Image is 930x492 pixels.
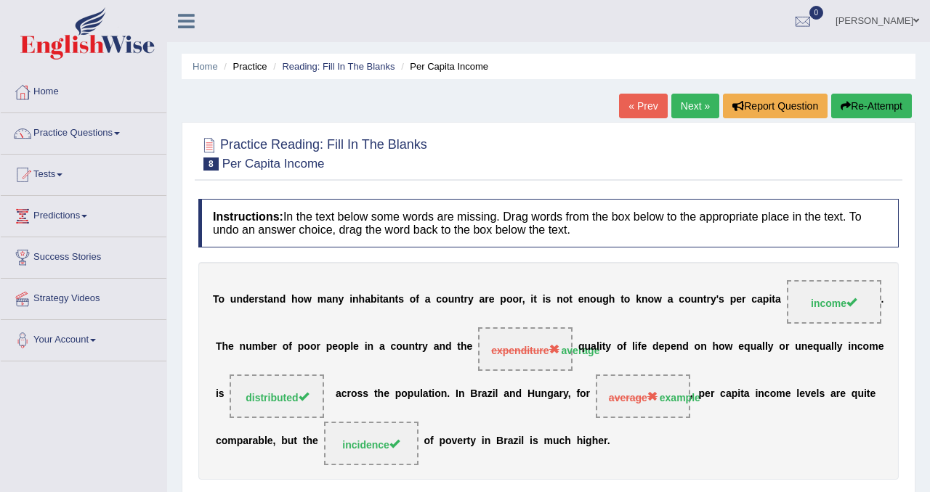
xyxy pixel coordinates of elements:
[736,294,742,306] b: e
[458,388,465,400] b: n
[636,294,642,306] b: k
[851,341,857,353] b: n
[691,294,697,306] b: u
[796,388,799,400] b: l
[563,294,570,306] b: o
[374,388,378,400] b: t
[452,435,458,447] b: v
[506,294,513,306] b: o
[811,388,817,400] b: e
[425,294,431,306] b: a
[676,341,683,353] b: n
[326,341,333,353] b: p
[468,294,474,306] b: y
[477,388,481,400] b: r
[770,388,777,400] b: o
[496,388,498,400] b: l
[857,341,863,353] b: c
[870,388,876,400] b: e
[764,388,770,400] b: c
[869,341,878,353] b: m
[377,294,380,306] b: i
[726,388,732,400] b: a
[586,388,590,400] b: r
[554,388,559,400] b: a
[557,294,563,306] b: n
[294,435,297,447] b: t
[243,294,249,306] b: d
[273,294,280,306] b: n
[530,294,533,306] b: i
[719,341,725,353] b: o
[1,72,166,108] a: Home
[461,294,464,306] b: t
[654,294,662,306] b: w
[298,294,304,306] b: o
[424,435,430,447] b: o
[227,435,236,447] b: m
[578,294,584,306] b: e
[395,388,402,400] b: p
[408,341,415,353] b: n
[442,294,448,306] b: o
[805,388,811,400] b: v
[785,341,789,353] b: r
[219,294,225,306] b: o
[220,60,267,73] li: Practice
[769,294,772,306] b: i
[695,341,701,353] b: o
[576,388,580,400] b: f
[441,388,448,400] b: n
[504,388,509,400] b: a
[763,294,769,306] b: p
[243,435,248,447] b: a
[304,341,310,353] b: o
[368,341,374,353] b: n
[365,341,368,353] b: i
[258,435,264,447] b: b
[264,294,268,306] b: t
[867,388,870,400] b: t
[787,280,881,324] span: Drop target
[390,341,396,353] b: c
[527,388,535,400] b: H
[282,61,395,72] a: Reading: Fill In The Blanks
[396,341,403,353] b: o
[605,341,611,353] b: y
[720,388,726,400] b: c
[470,388,477,400] b: B
[831,94,912,118] button: Re-Attempt
[267,294,273,306] b: a
[489,294,495,306] b: e
[454,294,461,306] b: n
[668,294,674,306] b: a
[779,341,785,353] b: o
[357,388,363,400] b: s
[347,388,351,400] b: r
[857,388,864,400] b: u
[339,294,344,306] b: y
[817,388,820,400] b: l
[429,388,432,400] b: t
[349,294,352,306] b: i
[569,294,573,306] b: t
[516,388,522,400] b: d
[267,341,273,353] b: e
[852,388,858,400] b: q
[312,435,318,447] b: e
[237,435,243,447] b: p
[316,341,320,353] b: r
[776,388,785,400] b: m
[280,294,286,306] b: d
[379,341,385,353] b: a
[599,341,602,353] b: i
[228,341,234,353] b: e
[725,341,733,353] b: w
[403,341,409,353] b: u
[384,388,389,400] b: e
[379,294,383,306] b: t
[712,341,719,353] b: h
[758,388,764,400] b: n
[690,388,693,400] b: ,
[324,422,418,465] span: Drop target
